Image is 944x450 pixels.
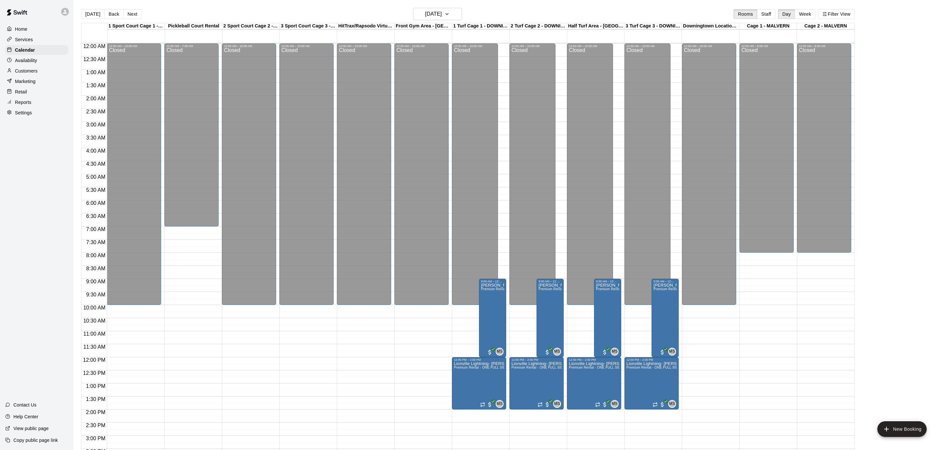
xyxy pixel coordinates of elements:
span: All customers have paid [544,349,551,356]
span: 1:00 PM [84,383,107,389]
button: Back [104,9,124,19]
div: 9:00 AM – 12:00 PM [538,280,562,283]
div: Closed [626,48,669,307]
span: 2:00 AM [85,96,107,101]
div: 9:00 AM – 12:00 PM: Wentz's Birthday [594,279,621,357]
div: Closed [511,48,554,307]
span: Premium Rental - ONE FULL SIDE OF MJB - 60'x100' Turf and Three 55' Retractable Cages [626,366,770,369]
span: Premium Rental - ONE FULL SIDE OF MJB - 60'x100' Turf and Three 55' Retractable Cages [538,287,682,291]
div: 12:00 AM – 10:00 AM: Closed [337,43,391,305]
div: 12:00 AM – 10:00 AM [224,44,274,48]
div: Cage 1 - MALVERN [739,23,797,29]
span: All customers have paid [602,349,608,356]
span: 2:30 AM [85,109,107,114]
span: Premium Rental - ONE FULL SIDE OF MJB - 60'x100' Turf and Three 55' Retractable Cages [596,287,739,291]
div: Michelle Sawka (Instructor / Owner / Operator) [553,348,561,356]
div: 3 Turf Cage 3 - DOWNINGTOWN [624,23,682,29]
div: 12:00 AM – 10:00 AM [454,44,496,48]
span: MS [497,401,503,407]
div: 12:00 AM – 10:00 AM: Closed [107,43,161,305]
div: 12:00 AM – 8:00 AM: Closed [797,43,851,253]
span: Michelle Sawka (Instructor / Owner / Operator) [556,348,561,356]
span: Premium Rental - ONE FULL SIDE OF MJB - 60'x100' Turf and Three 55' Retractable Cages [654,287,797,291]
span: 8:30 AM [85,266,107,271]
a: Settings [5,108,68,118]
div: 12:00 PM – 2:00 PM: Lionville Lightning- Detwiler [452,357,506,409]
button: Staff [757,9,776,19]
div: Front Gym Area - [GEOGRAPHIC_DATA] [395,23,452,29]
div: 12:00 PM – 2:00 PM [569,358,619,361]
div: 12:00 AM – 10:00 AM [626,44,669,48]
span: 9:00 AM [85,279,107,284]
div: Half Turf Area - [GEOGRAPHIC_DATA] [567,23,625,29]
div: Downingtown Location - OUTDOOR Turf Area [682,23,739,29]
span: MS [497,348,503,355]
div: HitTrax/Rapsodo Virtual Reality Rental Cage - 16'x35' [337,23,395,29]
span: Premium Rental - ONE FULL SIDE OF MJB - 60'x100' Turf and Three 55' Retractable Cages [481,287,624,291]
div: Closed [799,48,849,255]
div: 12:00 AM – 10:00 AM: Closed [624,43,671,305]
span: Premium Rental - ONE FULL SIDE OF MJB - 60'x100' Turf and Three 55' Retractable Cages [454,366,597,369]
span: All customers have paid [659,349,666,356]
p: Home [15,26,27,32]
div: 9:00 AM – 12:00 PM [654,280,677,283]
span: Recurring event [653,402,658,407]
div: Calendar [5,45,68,55]
span: 2:30 PM [84,423,107,428]
div: Closed [166,48,217,229]
span: 8:00 AM [85,253,107,258]
div: 12:00 PM – 2:00 PM [511,358,562,361]
a: Customers [5,66,68,76]
div: 12:00 AM – 10:00 AM: Closed [509,43,555,305]
span: All customers have paid [544,401,551,408]
div: Closed [396,48,447,307]
span: 1:00 AM [85,70,107,75]
div: Marketing [5,76,68,86]
p: Contact Us [13,402,37,408]
div: Closed [684,48,734,307]
div: Michelle Sawka (Instructor / Owner / Operator) [496,400,504,408]
span: All customers have paid [659,401,666,408]
p: Copy public page link [13,437,58,443]
div: 12:00 AM – 8:00 AM [799,44,849,48]
span: 11:30 AM [82,344,107,350]
span: MS [554,401,560,407]
div: 9:00 AM – 12:00 PM [596,280,619,283]
div: Home [5,24,68,34]
div: 12:00 AM – 10:00 AM: Closed [222,43,276,305]
div: Michelle Sawka (Instructor / Owner / Operator) [496,348,504,356]
span: 10:30 AM [82,318,107,324]
span: 12:30 PM [81,370,107,376]
div: 12:00 AM – 7:00 AM [166,44,217,48]
span: Michelle Sawka (Instructor / Owner / Operator) [498,400,504,408]
div: 12:00 PM – 2:00 PM: Lionville Lightning- Detwiler [567,357,621,409]
div: 12:00 AM – 8:00 AM [741,44,792,48]
p: Services [15,36,33,43]
span: All customers have paid [487,401,493,408]
div: Reports [5,97,68,107]
span: 2:00 PM [84,409,107,415]
span: Recurring event [480,402,485,407]
p: Help Center [13,413,38,420]
span: 9:30 AM [85,292,107,297]
button: Week [795,9,815,19]
span: 4:00 AM [85,148,107,154]
a: Retail [5,87,68,97]
button: [DATE] [81,9,105,19]
span: 7:30 AM [85,240,107,245]
div: 12:00 AM – 10:00 AM [339,44,389,48]
span: 3:00 PM [84,436,107,441]
button: Rooms [734,9,757,19]
div: Closed [569,48,611,307]
p: Marketing [15,78,36,85]
div: 2 Turf Cage 2 - DOWNINGTOWN [510,23,567,29]
div: 12:00 AM – 10:00 AM [109,44,159,48]
a: Services [5,35,68,44]
div: 12:00 AM – 10:00 AM [684,44,734,48]
div: 12:00 AM – 10:00 AM [281,44,332,48]
div: 9:00 AM – 12:00 PM [481,280,504,283]
span: 5:00 AM [85,174,107,180]
div: 9:00 AM – 12:00 PM: Wentz's Birthday [537,279,564,357]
